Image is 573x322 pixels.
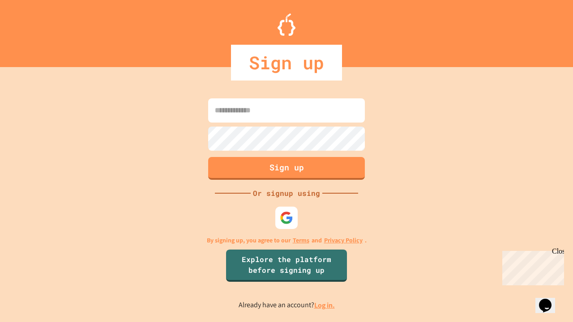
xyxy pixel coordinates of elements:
[226,250,347,282] a: Explore the platform before signing up
[208,157,365,180] button: Sign up
[314,301,335,310] a: Log in.
[231,45,342,80] div: Sign up
[4,4,62,57] div: Chat with us now!Close
[324,236,363,245] a: Privacy Policy
[293,236,309,245] a: Terms
[239,300,335,311] p: Already have an account?
[251,188,322,199] div: Or signup using
[499,247,564,285] iframe: chat widget
[280,211,293,225] img: google-icon.svg
[535,286,564,313] iframe: chat widget
[207,236,367,245] p: By signing up, you agree to our and .
[278,13,295,36] img: Logo.svg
